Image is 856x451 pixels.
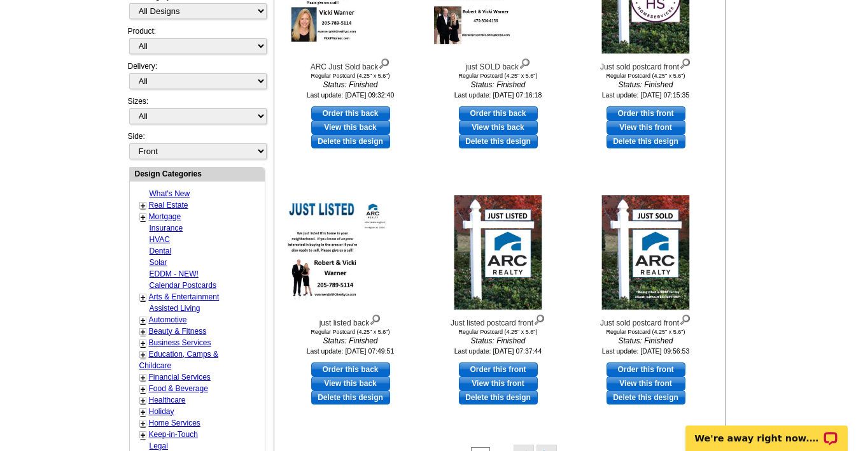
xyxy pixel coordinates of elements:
[281,311,421,329] div: just listed back
[607,106,685,120] a: use this design
[576,311,716,329] div: Just sold postcard front
[141,338,146,348] a: +
[141,292,146,303] a: +
[281,335,421,347] i: Status: Finished
[128,61,265,96] div: Delivery:
[281,55,421,73] div: ARC Just Sold back
[128,96,265,131] div: Sizes:
[677,411,856,451] iframe: LiveChat chat widget
[601,195,690,310] img: Just sold postcard front
[149,212,181,221] a: Mortgage
[311,376,390,390] a: View this back
[150,269,199,278] a: EDDM - NEW!
[454,195,542,310] img: Just listed postcard front
[139,350,218,370] a: Education, Camps & Childcare
[369,311,381,326] img: view design details
[149,407,174,416] a: Holiday
[454,347,542,355] small: Last update: [DATE] 07:37:44
[459,362,538,376] a: use this design
[149,315,187,324] a: Automotive
[128,131,265,161] div: Side:
[141,419,146,429] a: +
[576,73,716,79] div: Regular Postcard (4.25" x 5.6")
[459,134,538,148] a: Delete this design
[307,347,395,355] small: Last update: [DATE] 07:49:51
[519,55,531,69] img: view design details
[281,198,421,306] img: just listed back
[150,189,190,198] a: What's New
[141,407,146,417] a: +
[311,106,390,120] a: use this design
[307,91,395,99] small: Last update: [DATE] 09:32:40
[459,376,538,390] a: View this front
[141,327,146,337] a: +
[281,329,421,335] div: Regular Postcard (4.25" x 5.6")
[459,120,538,134] a: View this back
[576,55,716,73] div: Just sold postcard front
[150,281,216,290] a: Calendar Postcards
[576,79,716,90] i: Status: Finished
[149,384,208,393] a: Food & Beverage
[141,212,146,222] a: +
[607,120,685,134] a: View this front
[428,79,568,90] i: Status: Finished
[141,384,146,394] a: +
[454,91,542,99] small: Last update: [DATE] 07:16:18
[150,441,168,450] a: Legal
[149,396,186,404] a: Healthcare
[281,73,421,79] div: Regular Postcard (4.25" x 5.6")
[149,373,211,382] a: Financial Services
[149,430,198,439] a: Keep-in-Touch
[428,311,568,329] div: Just listed postcard front
[459,106,538,120] a: use this design
[128,25,265,61] div: Product:
[428,73,568,79] div: Regular Postcard (4.25" x 5.6")
[150,224,183,233] a: Insurance
[149,338,211,347] a: Business Services
[149,327,207,336] a: Beauty & Fitness
[602,91,690,99] small: Last update: [DATE] 07:15:35
[607,134,685,148] a: Delete this design
[602,347,690,355] small: Last update: [DATE] 09:56:53
[607,362,685,376] a: use this design
[141,201,146,211] a: +
[311,120,390,134] a: View this back
[141,396,146,406] a: +
[141,430,146,440] a: +
[576,329,716,335] div: Regular Postcard (4.25" x 5.6")
[141,373,146,383] a: +
[149,292,220,301] a: Arts & Entertainment
[607,376,685,390] a: View this front
[150,258,167,267] a: Solar
[378,55,390,69] img: view design details
[311,134,390,148] a: Delete this design
[428,335,568,347] i: Status: Finished
[428,55,568,73] div: just SOLD back
[576,335,716,347] i: Status: Finished
[150,235,170,244] a: HVAC
[150,247,172,255] a: Dental
[459,390,538,404] a: Delete this design
[607,390,685,404] a: Delete this design
[130,168,265,180] div: Design Categories
[281,79,421,90] i: Status: Finished
[679,311,691,326] img: view design details
[149,201,188,210] a: Real Estate
[428,329,568,335] div: Regular Postcard (4.25" x 5.6")
[150,304,200,313] a: Assisted Living
[141,350,146,360] a: +
[311,390,390,404] a: Delete this design
[141,315,146,326] a: +
[533,311,545,326] img: view design details
[311,362,390,376] a: use this design
[679,55,691,69] img: view design details
[149,419,200,427] a: Home Services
